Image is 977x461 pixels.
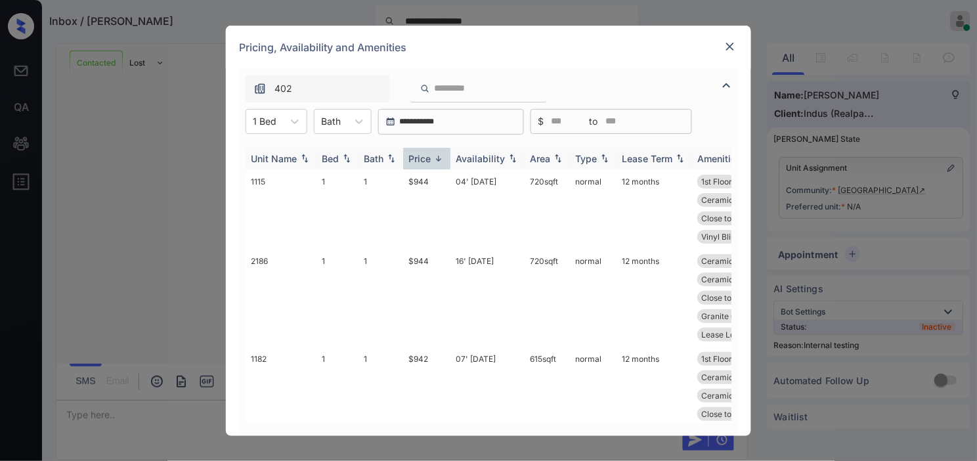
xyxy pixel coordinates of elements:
[246,169,316,249] td: 1115
[364,153,383,164] div: Bath
[570,169,617,249] td: normal
[340,154,353,163] img: sorting
[570,249,617,347] td: normal
[701,391,765,401] span: Ceramic Tile Di...
[456,153,505,164] div: Availability
[525,169,570,249] td: 720 sqft
[506,154,519,163] img: sorting
[358,169,403,249] td: 1
[701,409,803,419] span: Close to [PERSON_NAME]...
[724,40,737,53] img: close
[253,82,267,95] img: icon-zuma
[701,274,765,284] span: Ceramic Tile Di...
[408,153,431,164] div: Price
[385,154,398,163] img: sorting
[701,256,767,266] span: Ceramic Tile Ba...
[701,232,744,242] span: Vinyl Blinds
[701,195,764,205] span: Ceramic Tile Ki...
[358,249,403,347] td: 1
[432,154,445,164] img: sorting
[316,249,358,347] td: 1
[552,154,565,163] img: sorting
[598,154,611,163] img: sorting
[701,213,803,223] span: Close to [PERSON_NAME]...
[701,330,744,340] span: Lease Lock
[575,153,597,164] div: Type
[719,77,735,93] img: icon-zuma
[226,26,751,69] div: Pricing, Availability and Amenities
[697,153,741,164] div: Amenities
[590,114,598,129] span: to
[617,249,692,347] td: 12 months
[274,81,292,96] span: 402
[450,249,525,347] td: 16' [DATE]
[538,114,544,129] span: $
[617,169,692,249] td: 12 months
[403,169,450,249] td: $944
[674,154,687,163] img: sorting
[701,372,767,382] span: Ceramic Tile Be...
[403,249,450,347] td: $944
[450,169,525,249] td: 04' [DATE]
[298,154,311,163] img: sorting
[246,249,316,347] td: 2186
[701,293,803,303] span: Close to [PERSON_NAME]...
[701,177,732,187] span: 1st Floor
[322,153,339,164] div: Bed
[701,354,732,364] span: 1st Floor
[251,153,297,164] div: Unit Name
[530,153,550,164] div: Area
[420,83,430,95] img: icon-zuma
[701,311,766,321] span: Granite Counter...
[622,153,672,164] div: Lease Term
[316,169,358,249] td: 1
[525,249,570,347] td: 720 sqft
